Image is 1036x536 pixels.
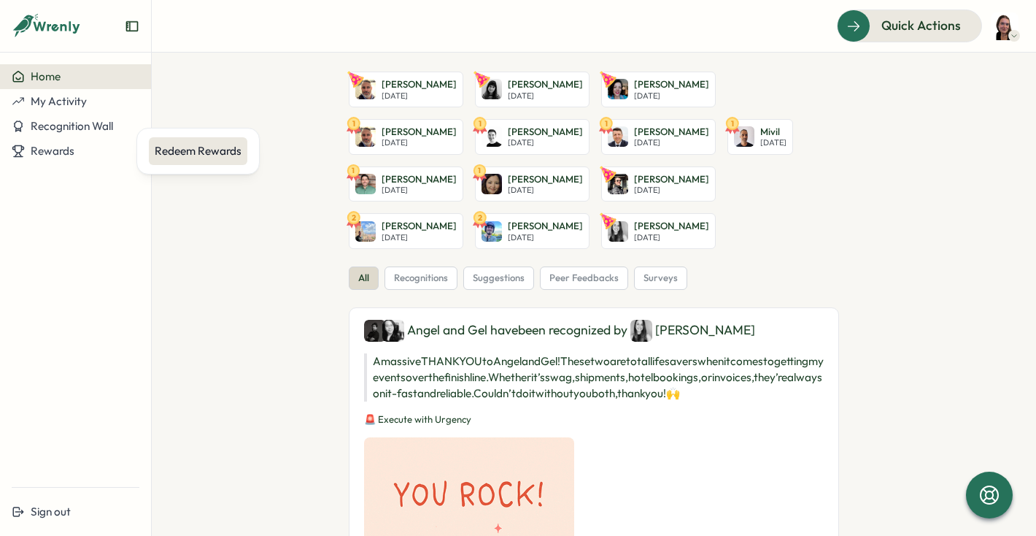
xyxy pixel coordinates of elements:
[31,505,71,518] span: Sign out
[31,144,74,158] span: Rewards
[364,413,824,426] p: 🚨 Execute with Urgency
[155,143,241,159] div: Redeem Rewards
[352,165,355,175] text: 1
[479,118,482,128] text: 1
[608,221,628,242] img: Nicole Gomes
[608,174,628,194] img: Jacob Johnston
[549,272,619,285] span: peer feedbacks
[364,353,824,402] p: A massive THANK YOU to Angel and Gel! These two are total lifesavers when it comes to getting my ...
[473,272,525,285] span: suggestions
[634,138,709,148] p: [DATE]
[601,213,716,249] a: Nicole Gomes[PERSON_NAME][DATE]
[364,320,824,342] div: Angel and Gel have been recognized by
[479,165,482,175] text: 1
[475,166,589,202] a: 1Nadia Comegna[PERSON_NAME][DATE]
[382,91,457,101] p: [DATE]
[731,118,734,128] text: 1
[349,166,463,202] a: 1Trevor Kirsh[PERSON_NAME][DATE]
[508,233,583,242] p: [DATE]
[634,185,709,195] p: [DATE]
[881,16,961,35] span: Quick Actions
[382,320,404,342] img: Gel San Diego
[382,220,457,233] p: [PERSON_NAME]
[601,72,716,107] a: Britt Hambleton[PERSON_NAME][DATE]
[634,126,709,139] p: [PERSON_NAME]
[149,137,247,165] a: Redeem Rewards
[734,126,754,147] img: Mivil
[508,185,583,195] p: [DATE]
[634,78,709,91] p: [PERSON_NAME]
[355,79,376,99] img: Chad Ballentine
[508,220,583,233] p: [PERSON_NAME]
[508,91,583,101] p: [DATE]
[601,166,716,202] a: Jacob Johnston[PERSON_NAME][DATE]
[991,12,1018,40] img: Laurila McCullough
[355,174,376,194] img: Trevor Kirsh
[352,213,356,223] text: 2
[760,126,786,139] p: Mivil
[475,119,589,155] a: 1Josh Andrews[PERSON_NAME][DATE]
[475,72,589,107] a: Caitlin Hutnyk[PERSON_NAME][DATE]
[508,138,583,148] p: [DATE]
[349,72,463,107] a: Chad Ballentine[PERSON_NAME][DATE]
[478,213,482,223] text: 2
[349,119,463,155] a: 1Chad Ballentine[PERSON_NAME][DATE]
[382,233,457,242] p: [DATE]
[31,119,113,133] span: Recognition Wall
[352,118,355,128] text: 1
[349,213,463,249] a: 2Edward Howard[PERSON_NAME][DATE]
[382,173,457,186] p: [PERSON_NAME]
[634,220,709,233] p: [PERSON_NAME]
[31,69,61,83] span: Home
[482,221,502,242] img: Dustin Fennell
[643,272,678,285] span: surveys
[382,138,457,148] p: [DATE]
[508,126,583,139] p: [PERSON_NAME]
[630,320,652,342] img: Nicole Gomes
[482,126,502,147] img: Josh Andrews
[482,174,502,194] img: Nadia Comegna
[394,272,448,285] span: recognitions
[31,94,87,108] span: My Activity
[508,173,583,186] p: [PERSON_NAME]
[634,233,709,242] p: [DATE]
[634,173,709,186] p: [PERSON_NAME]
[837,9,982,42] button: Quick Actions
[125,19,139,34] button: Expand sidebar
[608,79,628,99] img: Britt Hambleton
[482,79,502,99] img: Caitlin Hutnyk
[358,272,369,285] span: all
[634,91,709,101] p: [DATE]
[475,213,589,249] a: 2Dustin Fennell[PERSON_NAME][DATE]
[355,126,376,147] img: Chad Ballentine
[364,320,386,342] img: Angel
[630,320,755,342] div: [PERSON_NAME]
[760,138,786,148] p: [DATE]
[608,126,628,147] img: Matt Savel
[382,126,457,139] p: [PERSON_NAME]
[508,78,583,91] p: [PERSON_NAME]
[727,119,793,155] a: 1MivilMivil[DATE]
[601,119,716,155] a: 1Matt Savel[PERSON_NAME][DATE]
[605,118,608,128] text: 1
[382,78,457,91] p: [PERSON_NAME]
[355,221,376,242] img: Edward Howard
[382,185,457,195] p: [DATE]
